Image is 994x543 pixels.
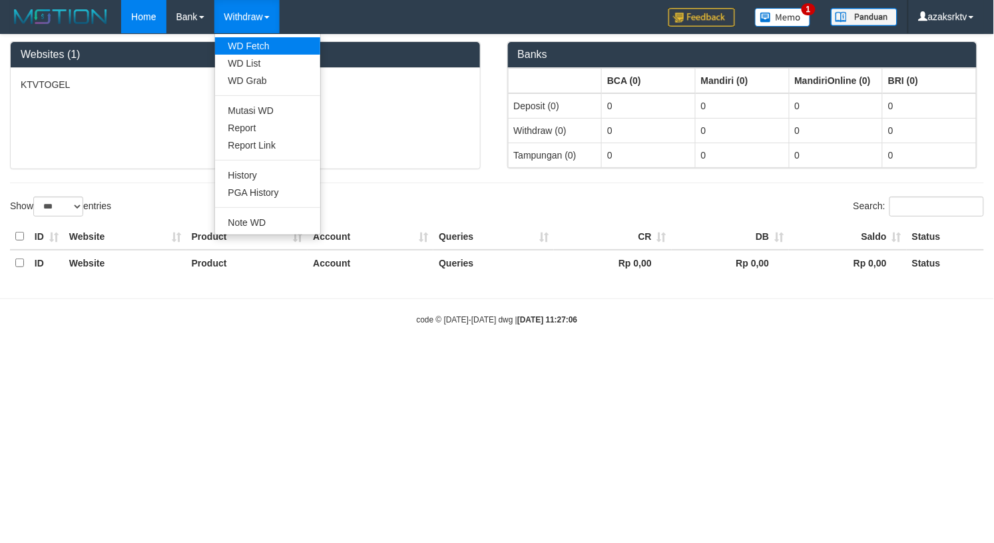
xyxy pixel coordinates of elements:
[508,93,602,119] td: Deposit (0)
[668,8,735,27] img: Feedback.jpg
[518,49,967,61] h3: Banks
[789,118,883,143] td: 0
[883,118,977,143] td: 0
[695,68,789,93] th: Group: activate to sort column ascending
[789,250,907,276] th: Rp 0,00
[186,224,308,250] th: Product
[64,224,186,250] th: Website
[602,68,696,93] th: Group: activate to sort column ascending
[215,119,320,137] a: Report
[508,68,602,93] th: Group: activate to sort column ascending
[672,250,790,276] th: Rp 0,00
[755,8,811,27] img: Button%20Memo.svg
[308,250,433,276] th: Account
[695,143,789,167] td: 0
[883,68,977,93] th: Group: activate to sort column ascending
[789,224,907,250] th: Saldo
[10,197,111,217] label: Show entries
[889,197,984,217] input: Search:
[802,3,816,15] span: 1
[554,224,672,250] th: CR
[554,250,672,276] th: Rp 0,00
[831,8,897,26] img: panduan.png
[215,167,320,184] a: History
[517,315,577,324] strong: [DATE] 11:27:06
[308,224,433,250] th: Account
[186,250,308,276] th: Product
[508,118,602,143] td: Withdraw (0)
[695,118,789,143] td: 0
[854,197,984,217] label: Search:
[907,224,984,250] th: Status
[789,93,883,119] td: 0
[883,143,977,167] td: 0
[29,250,64,276] th: ID
[789,143,883,167] td: 0
[33,197,83,217] select: Showentries
[215,214,320,231] a: Note WD
[695,93,789,119] td: 0
[789,68,883,93] th: Group: activate to sort column ascending
[602,118,696,143] td: 0
[907,250,984,276] th: Status
[883,93,977,119] td: 0
[215,137,320,154] a: Report Link
[10,7,111,27] img: MOTION_logo.png
[215,72,320,89] a: WD Grab
[215,184,320,201] a: PGA History
[602,93,696,119] td: 0
[508,143,602,167] td: Tampungan (0)
[433,250,554,276] th: Queries
[433,224,554,250] th: Queries
[602,143,696,167] td: 0
[21,49,470,61] h3: Websites (1)
[215,37,320,55] a: WD Fetch
[215,102,320,119] a: Mutasi WD
[215,55,320,72] a: WD List
[21,78,470,91] p: KTVTOGEL
[64,250,186,276] th: Website
[29,224,64,250] th: ID
[417,315,578,324] small: code © [DATE]-[DATE] dwg |
[672,224,790,250] th: DB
